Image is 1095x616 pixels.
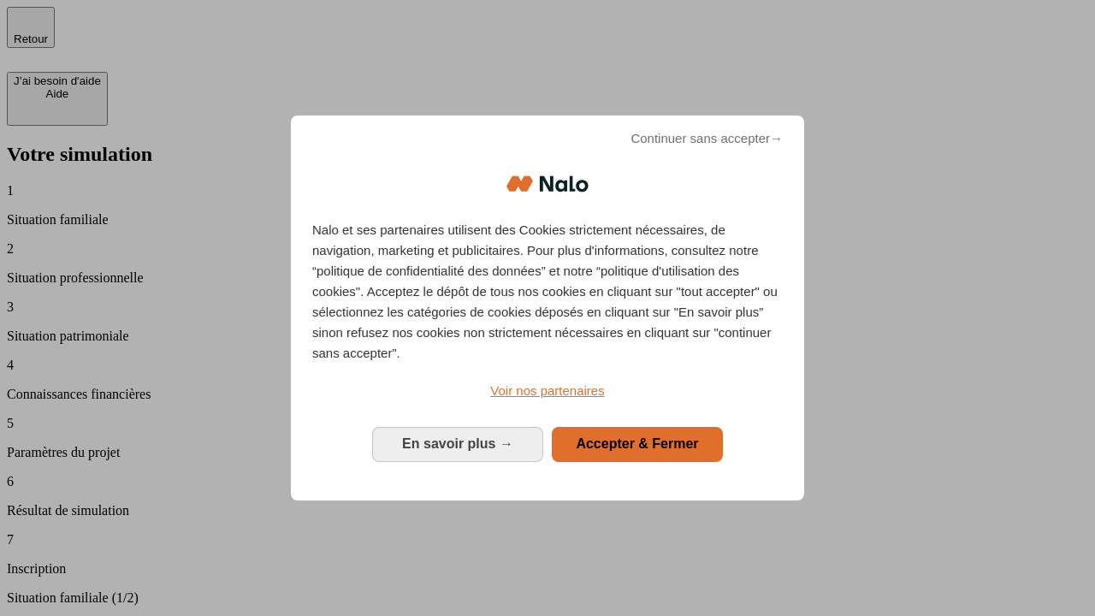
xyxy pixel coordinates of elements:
[552,427,723,461] button: Accepter & Fermer: Accepter notre traitement des données et fermer
[506,158,589,210] img: Logo
[630,128,783,149] span: Continuer sans accepter→
[372,427,543,461] button: En savoir plus: Configurer vos consentements
[576,436,698,451] span: Accepter & Fermer
[402,436,513,451] span: En savoir plus →
[312,220,783,364] p: Nalo et ses partenaires utilisent des Cookies strictement nécessaires, de navigation, marketing e...
[291,115,804,500] div: Bienvenue chez Nalo Gestion du consentement
[312,381,783,401] a: Voir nos partenaires
[490,383,604,398] span: Voir nos partenaires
